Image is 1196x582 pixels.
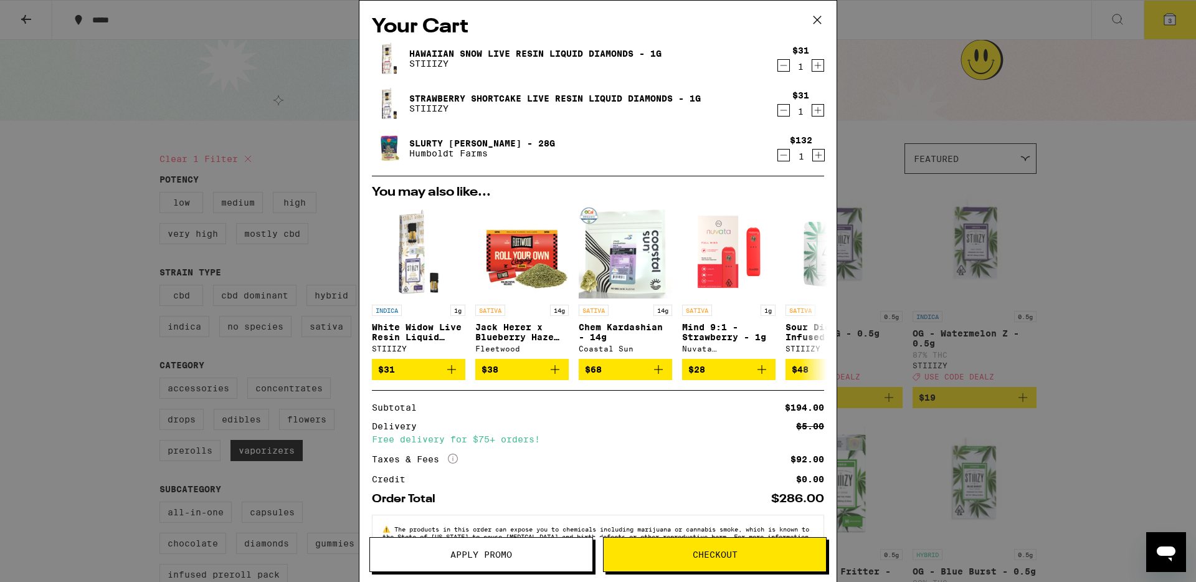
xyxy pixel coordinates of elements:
p: Sour Diesel Infused - 7g [785,322,879,342]
span: $28 [688,365,705,374]
img: Coastal Sun - Chem Kardashian - 14g [579,205,672,298]
div: STIIIZY [785,345,879,353]
p: SATIVA [475,305,505,316]
p: White Widow Live Resin Liquid Diamonds - 1g [372,322,465,342]
a: Open page for Jack Herer x Blueberry Haze Pre-Ground - 14g from Fleetwood [475,205,569,359]
div: Taxes & Fees [372,454,458,465]
div: $286.00 [771,494,824,505]
button: Apply Promo [369,537,593,572]
div: Order Total [372,494,444,505]
img: Strawberry Shortcake Live Resin Liquid Diamonds - 1g [372,86,407,121]
img: Hawaiian Snow Live Resin Liquid Diamonds - 1g [372,41,407,76]
span: $38 [482,365,498,374]
h2: Your Cart [372,13,824,41]
div: $31 [792,45,809,55]
div: Free delivery for $75+ orders! [372,435,824,444]
button: Decrement [777,149,790,161]
p: Humboldt Farms [409,148,555,158]
iframe: Button to launch messaging window [1146,532,1186,572]
a: Open page for Mind 9:1 - Strawberry - 1g from Nuvata (CA) [682,205,776,359]
div: Credit [372,475,414,484]
p: Jack Herer x Blueberry Haze Pre-Ground - 14g [475,322,569,342]
button: Decrement [777,59,790,72]
a: Strawberry Shortcake Live Resin Liquid Diamonds - 1g [409,93,701,103]
button: Decrement [777,104,790,117]
div: $92.00 [790,455,824,464]
img: STIIIZY - Sour Diesel Infused - 7g [785,205,879,298]
div: STIIIZY [372,345,465,353]
span: Apply Promo [450,550,512,559]
span: The products in this order can expose you to chemicals including marijuana or cannabis smoke, whi... [382,525,809,548]
div: 1 [790,151,812,161]
h2: You may also like... [372,186,824,199]
p: SATIVA [682,305,712,316]
span: $48 [792,365,809,374]
div: Coastal Sun [579,345,672,353]
div: Subtotal [372,403,425,412]
button: Increment [812,149,825,161]
span: Checkout [693,550,738,559]
a: Open page for Sour Diesel Infused - 7g from STIIIZY [785,205,879,359]
p: 1g [761,305,776,316]
div: Delivery [372,422,425,431]
div: $0.00 [796,475,824,484]
p: Chem Kardashian - 14g [579,322,672,342]
a: Open page for Chem Kardashian - 14g from Coastal Sun [579,205,672,359]
p: SATIVA [785,305,815,316]
p: INDICA [372,305,402,316]
span: ⚠️ [382,525,394,533]
p: STIIIZY [409,59,662,69]
span: $31 [378,365,395,374]
p: 1g [450,305,465,316]
div: Nuvata ([GEOGRAPHIC_DATA]) [682,345,776,353]
div: $31 [792,90,809,100]
p: 14g [653,305,672,316]
button: Add to bag [579,359,672,380]
button: Add to bag [785,359,879,380]
a: Hawaiian Snow Live Resin Liquid Diamonds - 1g [409,49,662,59]
div: 1 [792,107,809,117]
p: Mind 9:1 - Strawberry - 1g [682,322,776,342]
a: Open page for White Widow Live Resin Liquid Diamonds - 1g from STIIIZY [372,205,465,359]
button: Add to bag [372,359,465,380]
span: $68 [585,365,602,374]
img: Fleetwood - Jack Herer x Blueberry Haze Pre-Ground - 14g [475,205,569,298]
img: STIIIZY - White Widow Live Resin Liquid Diamonds - 1g [372,205,465,298]
div: $132 [790,135,812,145]
button: Add to bag [475,359,569,380]
button: Checkout [603,537,827,572]
div: 1 [792,62,809,72]
img: Nuvata (CA) - Mind 9:1 - Strawberry - 1g [682,205,776,298]
button: Increment [812,59,824,72]
p: STIIIZY [409,103,701,113]
button: Increment [812,104,824,117]
div: $5.00 [796,422,824,431]
p: SATIVA [579,305,609,316]
a: Slurty [PERSON_NAME] - 28g [409,138,555,148]
div: Fleetwood [475,345,569,353]
p: 14g [550,305,569,316]
button: Add to bag [682,359,776,380]
img: Slurty Mintz - 28g [372,131,407,166]
div: $194.00 [785,403,824,412]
